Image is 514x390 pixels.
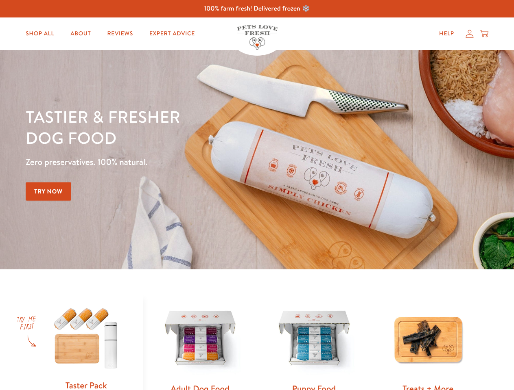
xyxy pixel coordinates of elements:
p: Zero preservatives. 100% natural. [26,155,334,169]
img: Pets Love Fresh [237,25,278,50]
a: Try Now [26,182,71,201]
a: Reviews [101,26,139,42]
a: About [64,26,97,42]
a: Expert Advice [143,26,201,42]
a: Shop All [19,26,61,42]
h1: Tastier & fresher dog food [26,106,334,148]
a: Help [433,26,461,42]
